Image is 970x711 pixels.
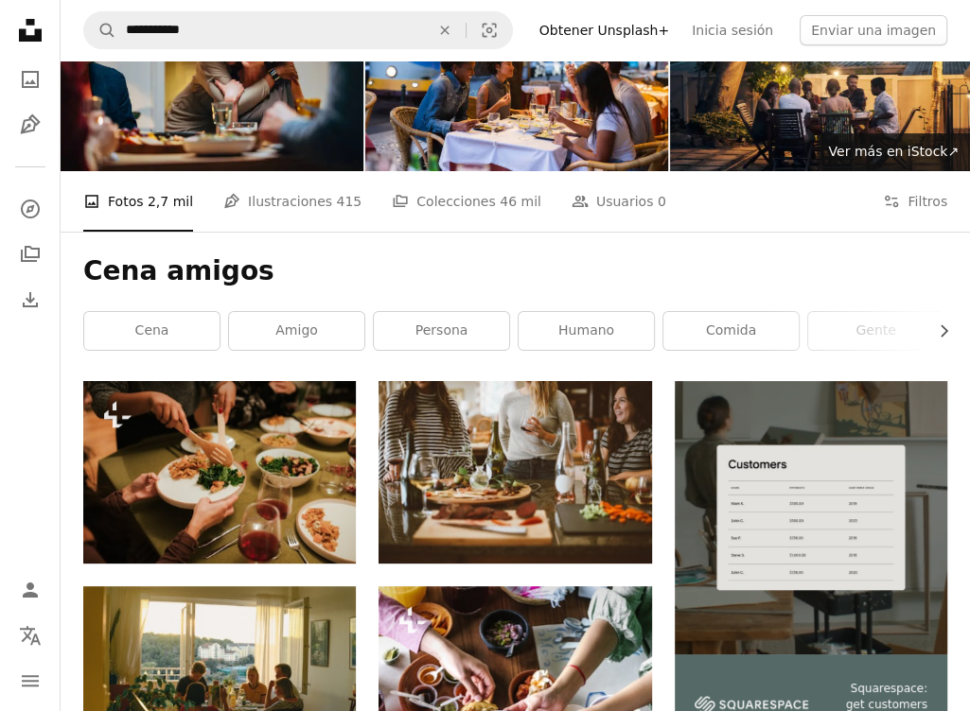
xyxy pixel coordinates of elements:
a: Explorar [11,190,49,228]
button: desplazar lista a la derecha [926,312,947,350]
button: Búsqueda visual [467,12,512,48]
a: Inicio — Unsplash [11,11,49,53]
a: cena [84,312,220,350]
h1: Cena amigos [83,254,947,288]
button: Enviar una imagen [800,15,947,45]
button: Menú [11,662,49,700]
a: comida [663,312,799,350]
a: Ver más en iStock↗ [817,133,970,171]
a: Un grupo de personas sentadas alrededor de una mesa comiendo alimentos [83,463,356,480]
img: file-1747939376688-baf9a4a454ffimage [675,381,947,653]
a: Obtener Unsplash+ [528,15,680,45]
a: Inicia sesión [680,15,785,45]
a: gente [808,312,944,350]
a: Humano [519,312,654,350]
a: amigo [229,312,364,350]
form: Encuentra imágenes en todo el sitio [83,11,513,49]
button: Buscar en Unsplash [84,12,116,48]
button: Borrar [424,12,466,48]
a: Colecciones 46 mil [392,171,541,232]
span: 415 [336,191,362,212]
a: Usuarios 0 [572,171,666,232]
a: Ilustraciones 415 [223,171,362,232]
button: Idioma [11,616,49,654]
a: Ilustraciones [11,106,49,144]
a: Fotos [11,61,49,98]
a: Iniciar sesión / Registrarse [11,571,49,609]
a: dos mujeres de pie al lado de la mujer sentada frente a la mesa [379,463,651,480]
img: dos mujeres de pie al lado de la mujer sentada frente a la mesa [379,381,651,563]
a: Un grupo de personas sentadas alrededor de una mesa [83,668,356,685]
span: 0 [658,191,666,212]
button: Filtros [883,171,947,232]
a: Colecciones [11,235,49,273]
a: Historial de descargas [11,281,49,319]
span: Ver más en iStock ↗ [828,144,959,159]
a: persona [374,312,509,350]
img: Un grupo de personas sentadas alrededor de una mesa comiendo alimentos [83,381,356,563]
span: 46 mil [500,191,541,212]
